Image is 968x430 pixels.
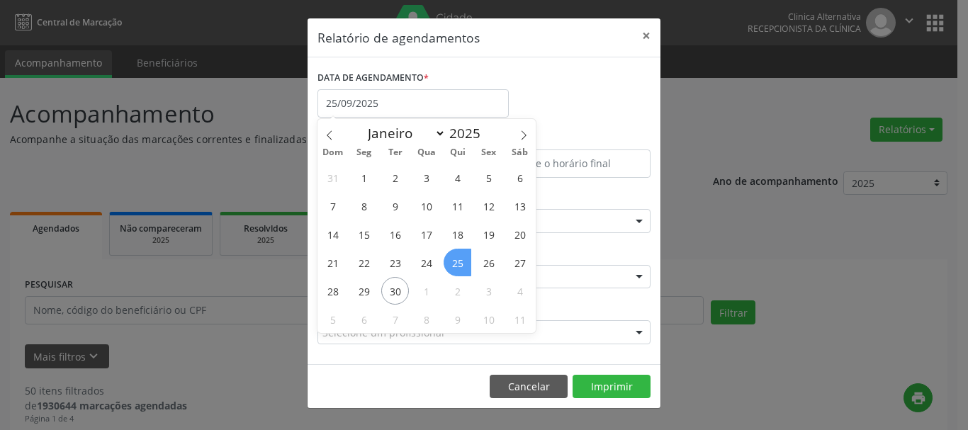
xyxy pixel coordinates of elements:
span: Setembro 19, 2025 [475,220,502,248]
button: Cancelar [490,375,568,399]
span: Agosto 31, 2025 [319,164,347,191]
span: Setembro 30, 2025 [381,277,409,305]
span: Setembro 4, 2025 [444,164,471,191]
span: Setembro 15, 2025 [350,220,378,248]
span: Outubro 9, 2025 [444,305,471,333]
span: Setembro 6, 2025 [506,164,534,191]
span: Outubro 2, 2025 [444,277,471,305]
span: Seg [349,148,380,157]
span: Setembro 22, 2025 [350,249,378,276]
span: Outubro 11, 2025 [506,305,534,333]
button: Imprimir [573,375,651,399]
span: Setembro 5, 2025 [475,164,502,191]
span: Setembro 2, 2025 [381,164,409,191]
span: Setembro 21, 2025 [319,249,347,276]
span: Setembro 7, 2025 [319,192,347,220]
span: Setembro 29, 2025 [350,277,378,305]
span: Setembro 27, 2025 [506,249,534,276]
span: Qui [442,148,473,157]
span: Setembro 23, 2025 [381,249,409,276]
span: Setembro 26, 2025 [475,249,502,276]
span: Setembro 8, 2025 [350,192,378,220]
span: Outubro 4, 2025 [506,277,534,305]
select: Month [361,123,446,143]
span: Setembro 18, 2025 [444,220,471,248]
span: Setembro 16, 2025 [381,220,409,248]
span: Setembro 20, 2025 [506,220,534,248]
span: Setembro 17, 2025 [412,220,440,248]
input: Selecione o horário final [488,149,651,178]
span: Setembro 24, 2025 [412,249,440,276]
span: Dom [317,148,349,157]
input: Year [446,124,493,142]
span: Outubro 1, 2025 [412,277,440,305]
button: Close [632,18,660,53]
span: Outubro 7, 2025 [381,305,409,333]
span: Selecione um profissional [322,325,444,340]
span: Qua [411,148,442,157]
span: Setembro 11, 2025 [444,192,471,220]
span: Outubro 6, 2025 [350,305,378,333]
span: Setembro 25, 2025 [444,249,471,276]
span: Outubro 8, 2025 [412,305,440,333]
span: Setembro 14, 2025 [319,220,347,248]
span: Sex [473,148,505,157]
label: ATÉ [488,128,651,149]
span: Setembro 12, 2025 [475,192,502,220]
span: Outubro 3, 2025 [475,277,502,305]
span: Outubro 5, 2025 [319,305,347,333]
span: Setembro 1, 2025 [350,164,378,191]
h5: Relatório de agendamentos [317,28,480,47]
span: Ter [380,148,411,157]
span: Setembro 3, 2025 [412,164,440,191]
span: Setembro 13, 2025 [506,192,534,220]
span: Setembro 10, 2025 [412,192,440,220]
span: Outubro 10, 2025 [475,305,502,333]
input: Selecione uma data ou intervalo [317,89,509,118]
span: Setembro 9, 2025 [381,192,409,220]
span: Setembro 28, 2025 [319,277,347,305]
span: Sáb [505,148,536,157]
label: DATA DE AGENDAMENTO [317,67,429,89]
